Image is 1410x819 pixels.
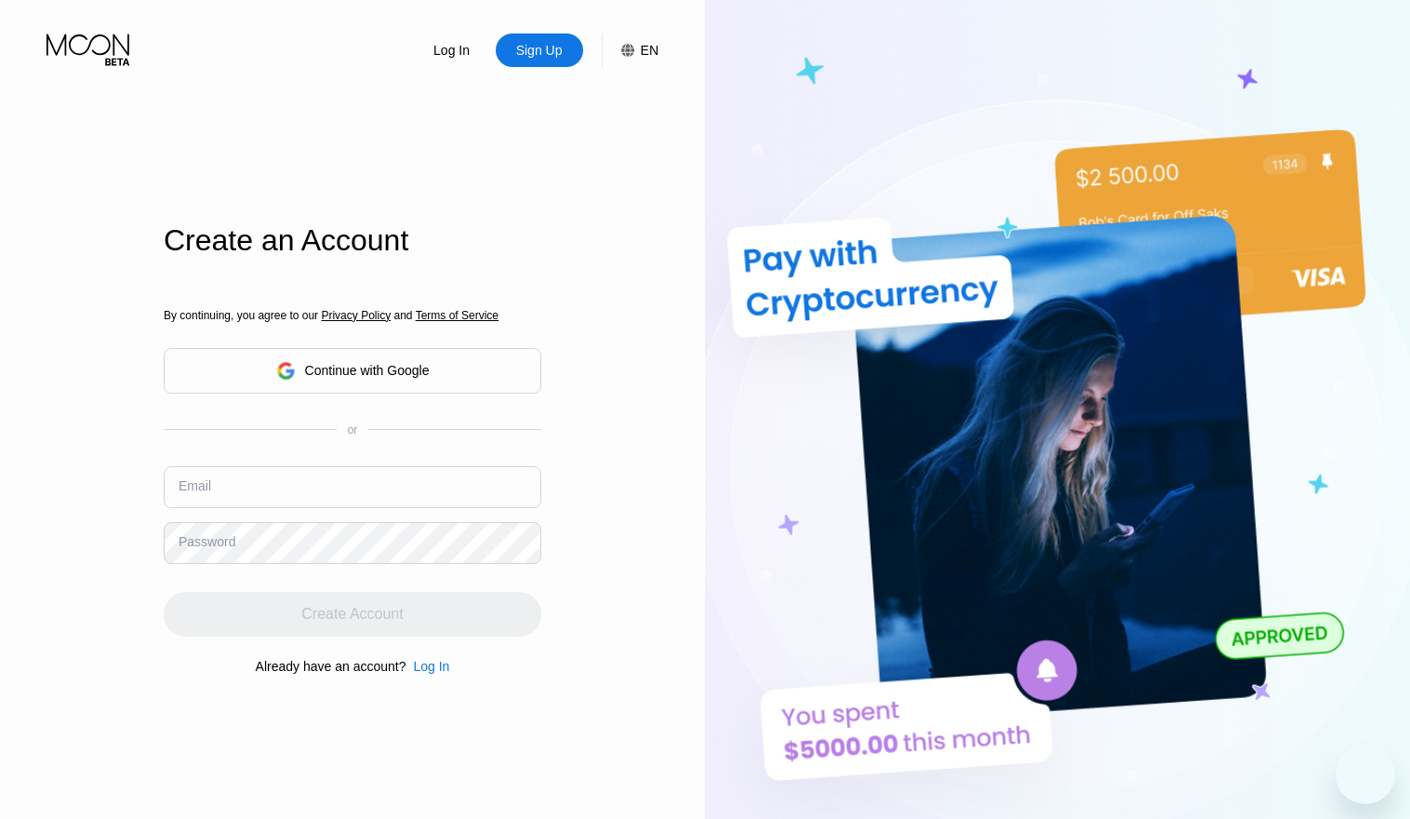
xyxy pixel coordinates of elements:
[413,659,449,674] div: Log In
[321,309,391,322] span: Privacy Policy
[514,41,565,60] div: Sign Up
[348,423,358,436] div: or
[179,478,211,493] div: Email
[256,659,406,674] div: Already have an account?
[164,309,541,322] div: By continuing, you agree to our
[408,34,496,67] div: Log In
[305,363,430,378] div: Continue with Google
[1336,745,1395,804] iframe: Button to launch messaging window
[432,41,472,60] div: Log In
[164,223,541,258] div: Create an Account
[164,348,541,394] div: Continue with Google
[179,534,235,549] div: Password
[496,34,583,67] div: Sign Up
[391,309,416,322] span: and
[406,659,449,674] div: Log In
[416,309,499,322] span: Terms of Service
[641,43,658,58] div: EN
[602,34,658,67] div: EN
